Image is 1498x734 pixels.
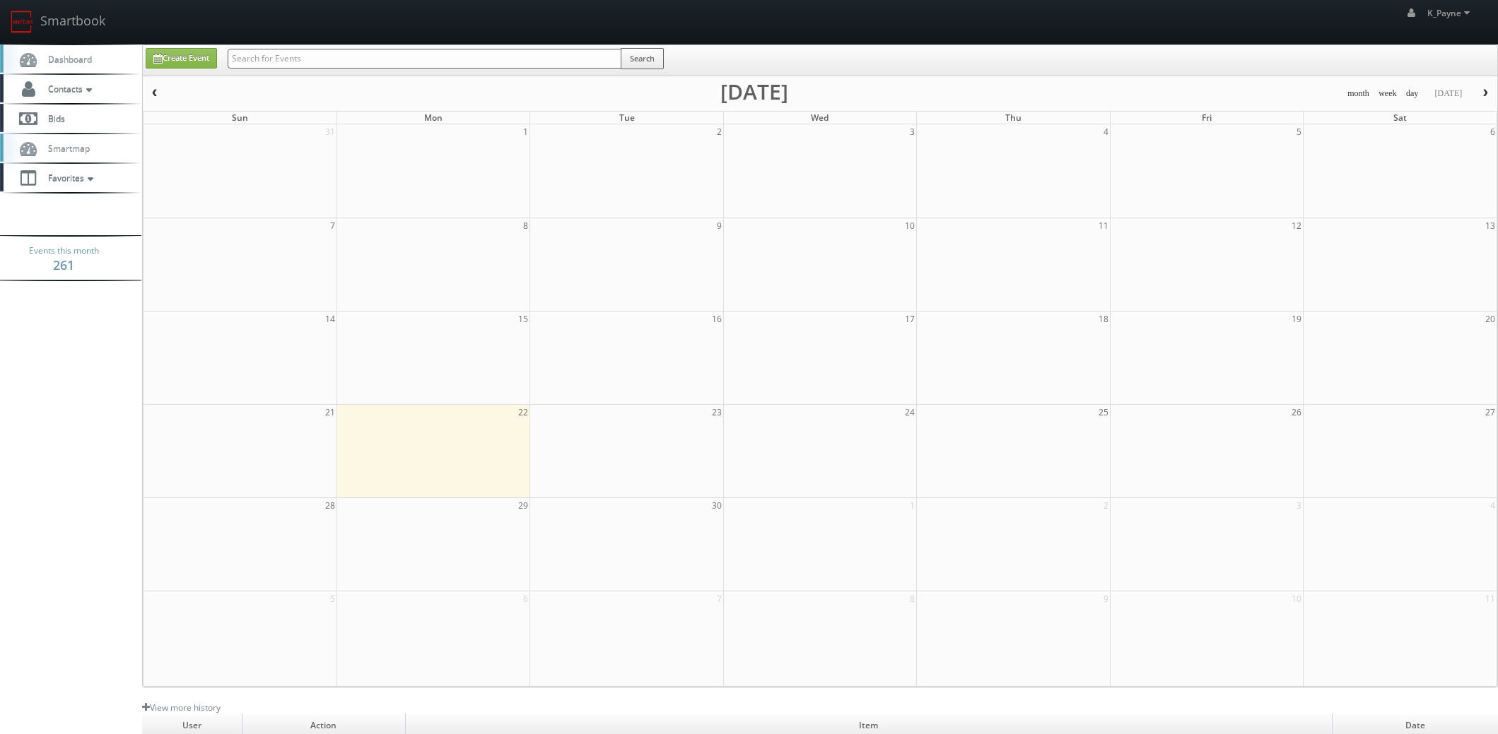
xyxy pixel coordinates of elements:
[1097,312,1110,326] span: 18
[715,591,723,606] span: 7
[142,702,221,714] a: View more history
[41,112,65,124] span: Bids
[517,312,529,326] span: 15
[1097,405,1110,420] span: 25
[908,498,916,513] span: 1
[424,112,443,124] span: Mon
[1484,405,1497,420] span: 27
[715,218,723,233] span: 9
[908,591,916,606] span: 8
[1393,112,1407,124] span: Sat
[1102,591,1110,606] span: 9
[522,591,529,606] span: 6
[1295,124,1303,139] span: 5
[522,124,529,139] span: 1
[1427,7,1474,19] span: K_Payne
[619,112,635,124] span: Tue
[1489,124,1497,139] span: 6
[715,124,723,139] span: 2
[146,48,217,69] a: Create Event
[903,218,916,233] span: 10
[1202,112,1212,124] span: Fri
[522,218,529,233] span: 8
[41,53,92,65] span: Dashboard
[324,124,337,139] span: 31
[232,112,248,124] span: Sun
[53,256,74,273] strong: 261
[329,591,337,606] span: 5
[1484,312,1497,326] span: 20
[329,218,337,233] span: 7
[228,49,621,69] input: Search for Events
[1429,85,1467,102] button: [DATE]
[621,48,664,69] button: Search
[1290,405,1303,420] span: 26
[1295,498,1303,513] span: 3
[29,244,99,258] span: Events this month
[1374,85,1402,102] button: week
[1484,591,1497,606] span: 11
[1290,312,1303,326] span: 19
[41,83,95,95] span: Contacts
[1005,112,1022,124] span: Thu
[517,498,529,513] span: 29
[1097,218,1110,233] span: 11
[710,405,723,420] span: 23
[908,124,916,139] span: 3
[324,498,337,513] span: 28
[720,85,788,99] h2: [DATE]
[324,405,337,420] span: 21
[1342,85,1374,102] button: month
[1102,124,1110,139] span: 4
[903,405,916,420] span: 24
[1489,498,1497,513] span: 4
[41,142,90,154] span: Smartmap
[811,112,829,124] span: Wed
[1290,218,1303,233] span: 12
[517,405,529,420] span: 22
[41,172,97,184] span: Favorites
[1401,85,1424,102] button: day
[1102,498,1110,513] span: 2
[1484,218,1497,233] span: 13
[324,312,337,326] span: 14
[710,312,723,326] span: 16
[710,498,723,513] span: 30
[11,11,33,33] img: smartbook-logo.png
[903,312,916,326] span: 17
[1290,591,1303,606] span: 10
